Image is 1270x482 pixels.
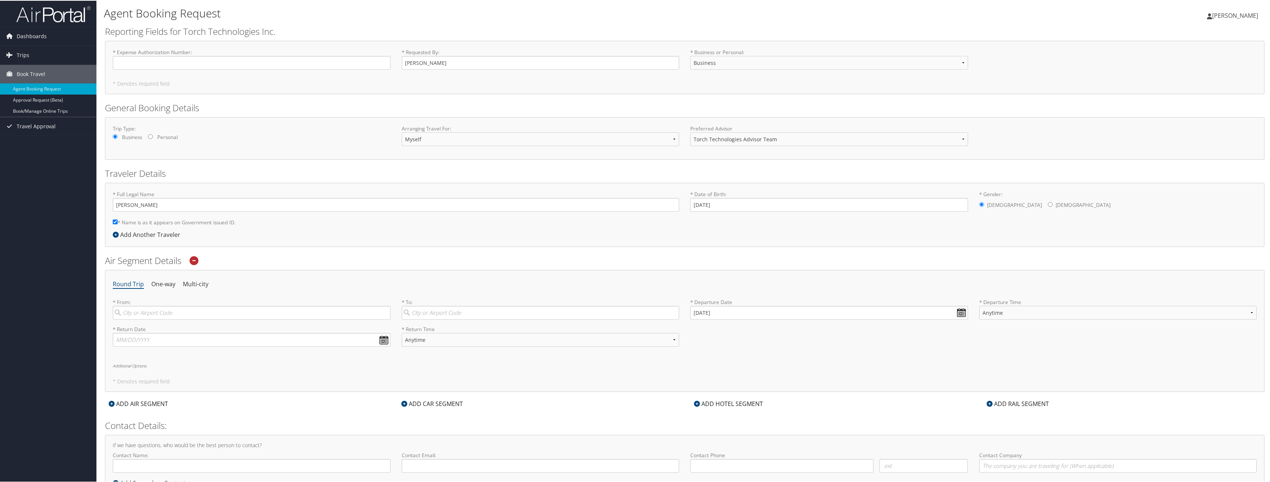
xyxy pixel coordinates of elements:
[16,5,91,22] img: airportal-logo.png
[402,48,680,69] label: * Requested By :
[398,399,467,407] div: ADD CAR SEGMENT
[105,399,172,407] div: ADD AIR SEGMENT
[879,458,968,472] input: .ext
[113,190,679,211] label: * Full Legal Name
[17,45,29,64] span: Trips
[1207,4,1266,26] a: [PERSON_NAME]
[402,298,680,319] label: * To:
[113,442,1257,447] h4: If we have questions, who would be the best person to contact?
[402,55,680,69] input: * Requested By:
[987,197,1042,211] label: [DEMOGRAPHIC_DATA]
[690,55,968,69] select: * Business or Personal:
[105,166,1264,179] h2: Traveler Details
[17,116,56,135] span: Travel Approval
[113,197,679,211] input: * Full Legal Name
[402,305,680,319] input: City or Airport Code
[105,24,1264,37] h2: Reporting Fields for Torch Technologies Inc.
[113,215,236,228] label: * Name is as it appears on Government issued ID.
[402,451,680,472] label: Contact Email:
[1056,197,1111,211] label: [DEMOGRAPHIC_DATA]
[690,298,968,305] label: * Departure Date
[1212,11,1258,19] span: [PERSON_NAME]
[113,124,391,132] label: Trip Type:
[1048,201,1053,206] input: * Gender:[DEMOGRAPHIC_DATA][DEMOGRAPHIC_DATA]
[151,277,175,290] li: One-way
[402,325,680,332] label: * Return Time
[113,305,391,319] input: City or Airport Code
[690,124,968,132] label: Preferred Advisor
[979,298,1257,325] label: * Departure Time
[113,451,391,472] label: Contact Name:
[979,190,1257,212] label: * Gender:
[979,305,1257,319] select: * Departure Time
[690,197,968,211] input: * Date of Birth:
[690,399,767,407] div: ADD HOTEL SEGMENT
[105,101,1264,113] h2: General Booking Details
[113,298,391,319] label: * From:
[979,451,1257,472] label: Contact Company
[105,254,1264,266] h2: Air Segment Details
[979,458,1257,472] input: Contact Company
[113,458,391,472] input: Contact Name:
[105,419,1264,431] h2: Contact Details:
[157,133,178,140] label: Personal
[690,190,968,211] label: * Date of Birth:
[122,133,142,140] label: Business
[113,378,1257,383] h5: * Denotes required field
[17,26,47,45] span: Dashboards
[402,458,680,472] input: Contact Email:
[113,332,391,346] input: MM/DD/YYYY
[113,48,391,69] label: * Expense Authorization Number :
[690,451,968,458] label: Contact Phone
[113,55,391,69] input: * Expense Authorization Number:
[690,305,968,319] input: MM/DD/YYYY
[979,201,984,206] input: * Gender:[DEMOGRAPHIC_DATA][DEMOGRAPHIC_DATA]
[113,80,1257,86] h5: * Denotes required field
[113,219,118,224] input: * Name is as it appears on Government issued ID.
[113,277,144,290] li: Round Trip
[402,124,680,132] label: Arranging Travel For:
[113,363,1257,367] h6: Additional Options:
[113,230,184,238] div: Add Another Traveler
[113,325,391,332] label: * Return Date
[17,64,45,83] span: Book Travel
[183,277,208,290] li: Multi-city
[983,399,1053,407] div: ADD RAIL SEGMENT
[690,48,968,75] label: * Business or Personal :
[104,5,878,20] h1: Agent Booking Request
